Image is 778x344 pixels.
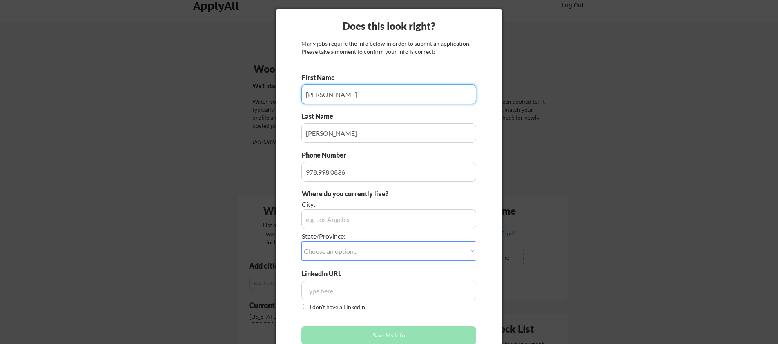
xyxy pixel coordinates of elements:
[310,304,366,311] label: I don't have a LinkedIn.
[302,232,430,241] div: State/Province:
[301,123,476,143] input: Type here...
[301,162,476,182] input: Type here...
[302,200,430,209] div: City:
[302,112,341,121] div: Last Name
[301,209,476,229] input: e.g. Los Angeles
[302,189,430,198] div: Where do you currently live?
[301,281,476,300] input: Type here...
[302,73,341,82] div: First Name
[302,269,363,278] div: LinkedIn URL
[301,40,476,55] div: Many jobs require the info below in order to submit an application. Please take a moment to confi...
[302,151,351,160] div: Phone Number
[301,84,476,104] input: Type here...
[276,19,502,33] div: Does this look right?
